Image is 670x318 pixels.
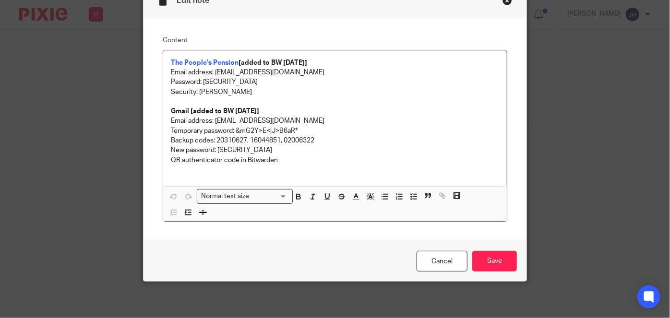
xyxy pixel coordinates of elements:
p: Backup codes: 20310627, 16044851, 02006322 [171,136,499,145]
input: Search for option [252,191,287,201]
strong: [added to BW [DATE]] [239,59,307,66]
label: Content [163,35,507,45]
div: Search for option [197,189,293,204]
p: Password: [SECURITY_DATA] [171,77,499,87]
p: New password: [SECURITY_DATA] [171,145,499,155]
span: Normal text size [199,191,251,201]
p: Temporary password: &mG2Y>E<jJ>B6aR* [171,126,499,136]
p: Email address: [EMAIL_ADDRESS][DOMAIN_NAME] [171,68,499,77]
strong: Gmail [added to BW [DATE]] [171,108,259,115]
a: Cancel [417,251,467,271]
input: Save [472,251,517,271]
a: The People's Pension [171,59,239,66]
p: Email address: [EMAIL_ADDRESS][DOMAIN_NAME] [171,116,499,126]
p: Security: [PERSON_NAME] [171,87,499,97]
p: QR authenticator code in Bitwarden [171,155,499,165]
